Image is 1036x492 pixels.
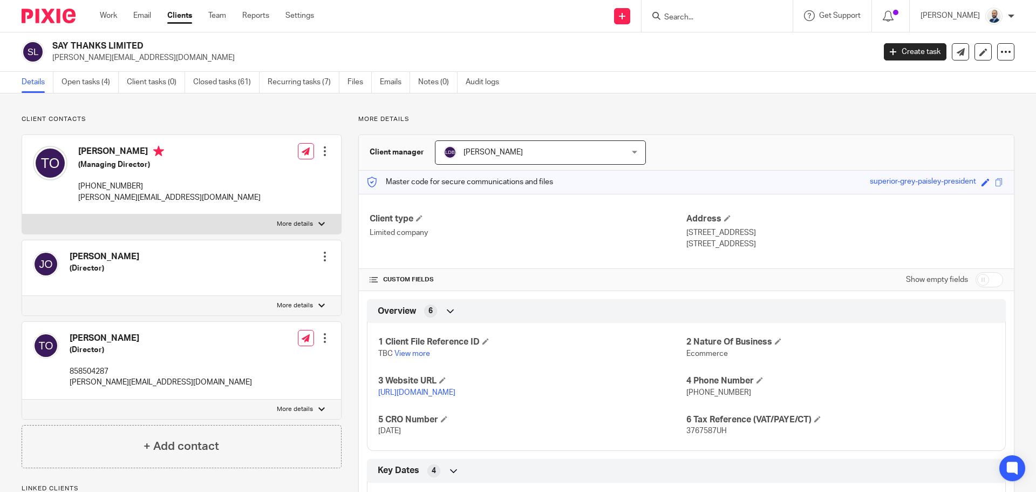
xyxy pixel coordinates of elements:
[242,10,269,21] a: Reports
[33,251,59,277] img: svg%3E
[167,10,192,21] a: Clients
[277,220,313,228] p: More details
[370,147,424,158] h3: Client manager
[418,72,458,93] a: Notes (0)
[378,350,393,358] span: TBC
[378,465,419,476] span: Key Dates
[268,72,339,93] a: Recurring tasks (7)
[686,213,1003,225] h4: Address
[52,41,705,52] h2: SAY THANKS LIMITED
[686,227,1003,238] p: [STREET_ADDRESS]
[370,275,686,284] h4: CUSTOM FIELDS
[277,301,313,310] p: More details
[127,72,185,93] a: Client tasks (0)
[686,239,1003,250] p: [STREET_ADDRESS]
[285,10,314,21] a: Settings
[370,227,686,238] p: Limited company
[78,159,261,170] h5: (Managing Director)
[62,72,119,93] a: Open tasks (4)
[394,350,430,358] a: View more
[444,146,456,159] img: svg%3E
[358,115,1014,124] p: More details
[884,43,946,60] a: Create task
[686,350,728,358] span: Ecommerce
[432,466,436,476] span: 4
[378,375,686,387] h4: 3 Website URL
[378,427,401,435] span: [DATE]
[70,251,139,262] h4: [PERSON_NAME]
[22,9,76,23] img: Pixie
[153,146,164,157] i: Primary
[22,41,44,63] img: svg%3E
[144,438,219,455] h4: + Add contact
[70,377,252,388] p: [PERSON_NAME][EMAIL_ADDRESS][DOMAIN_NAME]
[378,336,686,348] h4: 1 Client File Reference ID
[22,72,53,93] a: Details
[367,177,553,187] p: Master code for secure communications and files
[378,414,686,426] h4: 5 CRO Number
[70,263,139,274] h5: (Director)
[133,10,151,21] a: Email
[466,72,507,93] a: Audit logs
[378,306,416,317] span: Overview
[78,192,261,203] p: [PERSON_NAME][EMAIL_ADDRESS][DOMAIN_NAME]
[686,375,994,387] h4: 4 Phone Number
[78,181,261,192] p: [PHONE_NUMBER]
[78,146,261,159] h4: [PERSON_NAME]
[370,213,686,225] h4: Client type
[70,333,252,344] h4: [PERSON_NAME]
[193,72,260,93] a: Closed tasks (61)
[819,12,861,19] span: Get Support
[277,405,313,414] p: More details
[686,427,727,435] span: 3767587UH
[985,8,1003,25] img: Mark%20LI%20profiler.png
[208,10,226,21] a: Team
[428,306,433,316] span: 6
[663,13,760,23] input: Search
[380,72,410,93] a: Emails
[686,336,994,348] h4: 2 Nature Of Business
[906,274,968,285] label: Show empty fields
[347,72,372,93] a: Files
[22,115,342,124] p: Client contacts
[870,176,976,188] div: superior-grey-paisley-president
[464,149,523,156] span: [PERSON_NAME]
[686,389,751,396] span: [PHONE_NUMBER]
[686,414,994,426] h4: 6 Tax Reference (VAT/PAYE/CT)
[100,10,117,21] a: Work
[70,345,252,355] h5: (Director)
[921,10,980,21] p: [PERSON_NAME]
[52,52,868,63] p: [PERSON_NAME][EMAIL_ADDRESS][DOMAIN_NAME]
[33,333,59,359] img: svg%3E
[33,146,67,180] img: svg%3E
[70,366,252,377] p: 858504287
[378,389,455,396] a: [URL][DOMAIN_NAME]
